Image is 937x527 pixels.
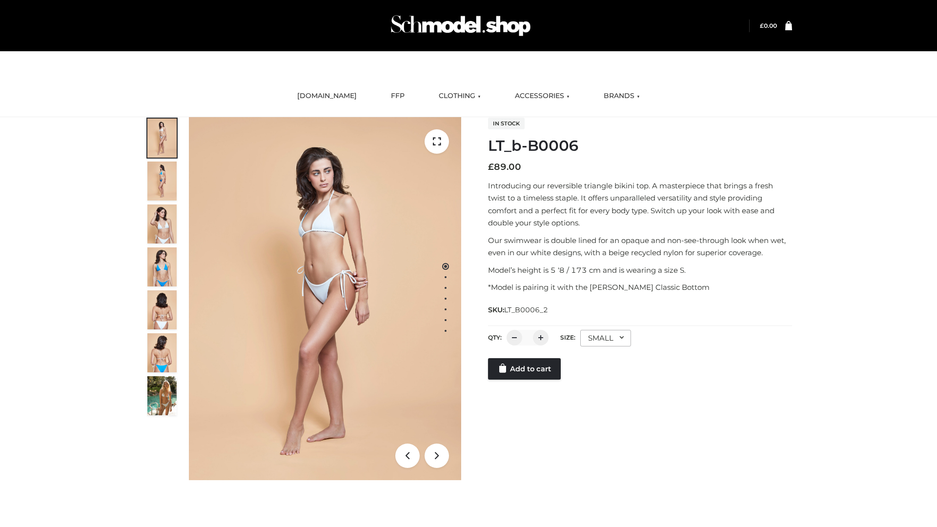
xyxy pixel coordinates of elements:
[147,119,177,158] img: ArielClassicBikiniTop_CloudNine_AzureSky_OW114ECO_1-scaled.jpg
[488,281,792,294] p: *Model is pairing it with the [PERSON_NAME] Classic Bottom
[189,117,461,480] img: LT_b-B0006
[290,85,364,107] a: [DOMAIN_NAME]
[560,334,575,341] label: Size:
[760,22,777,29] bdi: 0.00
[504,305,548,314] span: LT_B0006_2
[147,290,177,329] img: ArielClassicBikiniTop_CloudNine_AzureSky_OW114ECO_7-scaled.jpg
[488,162,521,172] bdi: 89.00
[147,204,177,243] img: ArielClassicBikiniTop_CloudNine_AzureSky_OW114ECO_3-scaled.jpg
[147,247,177,286] img: ArielClassicBikiniTop_CloudNine_AzureSky_OW114ECO_4-scaled.jpg
[488,264,792,277] p: Model’s height is 5 ‘8 / 173 cm and is wearing a size S.
[488,162,494,172] span: £
[384,85,412,107] a: FFP
[488,180,792,229] p: Introducing our reversible triangle bikini top. A masterpiece that brings a fresh twist to a time...
[488,118,525,129] span: In stock
[147,162,177,201] img: ArielClassicBikiniTop_CloudNine_AzureSky_OW114ECO_2-scaled.jpg
[488,334,502,341] label: QTY:
[508,85,577,107] a: ACCESSORIES
[431,85,488,107] a: CLOTHING
[760,22,764,29] span: £
[147,376,177,415] img: Arieltop_CloudNine_AzureSky2.jpg
[387,6,534,45] img: Schmodel Admin 964
[760,22,777,29] a: £0.00
[488,304,549,316] span: SKU:
[488,234,792,259] p: Our swimwear is double lined for an opaque and non-see-through look when wet, even in our white d...
[596,85,647,107] a: BRANDS
[488,358,561,380] a: Add to cart
[488,137,792,155] h1: LT_b-B0006
[580,330,631,346] div: SMALL
[147,333,177,372] img: ArielClassicBikiniTop_CloudNine_AzureSky_OW114ECO_8-scaled.jpg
